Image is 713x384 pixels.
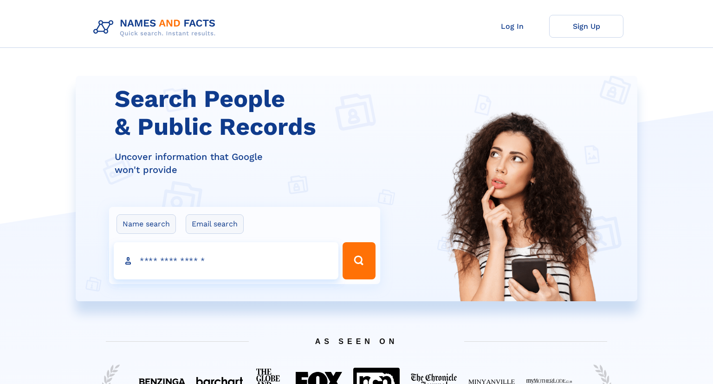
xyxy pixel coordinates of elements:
img: Search People and Public records [435,109,607,348]
label: Email search [186,214,244,234]
input: search input [114,242,338,279]
button: Search Button [343,242,375,279]
a: Log In [475,15,549,38]
img: Logo Names and Facts [90,15,223,40]
a: Sign Up [549,15,623,38]
div: Uncover information that Google won't provide [115,150,386,176]
label: Name search [117,214,176,234]
h1: Search People & Public Records [115,85,386,141]
span: AS SEEN ON [92,326,621,357]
